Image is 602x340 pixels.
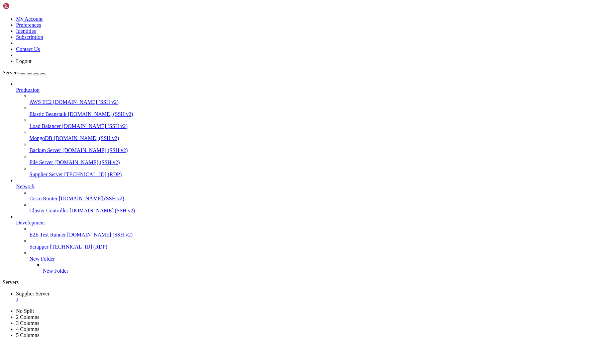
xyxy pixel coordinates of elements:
[16,81,599,178] li: Production
[16,308,34,314] a: No Split
[16,332,39,338] a: 5 Columns
[29,190,599,202] li: Cisco Router [DOMAIN_NAME] (SSH v2)
[62,123,128,129] span: [DOMAIN_NAME] (SSH v2)
[16,184,35,189] span: Network
[43,268,599,274] a: New Folder
[29,250,599,274] li: New Folder
[59,196,124,201] span: [DOMAIN_NAME] (SSH v2)
[16,34,43,40] a: Subscription
[29,135,52,141] span: MongoDB
[50,244,107,250] span: [TECHNICAL_ID] (RDP)
[29,147,599,153] a: Backup Server [DOMAIN_NAME] (SSH v2)
[16,46,40,52] a: Contact Us
[16,214,599,274] li: Development
[29,172,599,178] a: Supplier Server [TECHNICAL_ID] (RDP)
[29,232,599,238] a: E2E Test Runner [DOMAIN_NAME] (SSH v2)
[16,87,599,93] a: Production
[16,291,599,303] a: Supplier Server
[29,244,599,250] a: Scrapper [TECHNICAL_ID] (RDP)
[29,226,599,238] li: E2E Test Runner [DOMAIN_NAME] (SSH v2)
[29,172,63,177] span: Supplier Server
[3,279,599,285] div: Servers
[16,297,599,303] a: 
[16,87,39,93] span: Production
[29,208,599,214] a: Cluster Controller [DOMAIN_NAME] (SSH v2)
[16,320,39,326] a: 3 Columns
[29,99,599,105] a: AWS EC2 [DOMAIN_NAME] (SSH v2)
[16,58,31,64] a: Logout
[53,99,119,105] span: [DOMAIN_NAME] (SSH v2)
[43,262,599,274] li: New Folder
[16,28,36,34] a: Identities
[70,208,135,213] span: [DOMAIN_NAME] (SSH v2)
[29,141,599,153] li: Backup Server [DOMAIN_NAME] (SSH v2)
[29,196,599,202] a: Cisco Router [DOMAIN_NAME] (SSH v2)
[67,232,133,237] span: [DOMAIN_NAME] (SSH v2)
[29,244,48,250] span: Scrapper
[29,111,67,117] span: Elastic Beanstalk
[29,123,599,129] a: Load Balancer [DOMAIN_NAME] (SSH v2)
[16,22,41,28] a: Preferences
[16,16,43,22] a: My Account
[29,159,53,165] span: File Server
[29,117,599,129] li: Load Balancer [DOMAIN_NAME] (SSH v2)
[16,220,45,225] span: Development
[29,202,599,214] li: Cluster Controller [DOMAIN_NAME] (SSH v2)
[16,178,599,214] li: Network
[68,111,133,117] span: [DOMAIN_NAME] (SSH v2)
[29,135,599,141] a: MongoDB [DOMAIN_NAME] (SSH v2)
[3,70,19,75] span: Servers
[63,147,128,153] span: [DOMAIN_NAME] (SSH v2)
[29,208,68,213] span: Cluster Controller
[29,232,66,237] span: E2E Test Runner
[16,220,599,226] a: Development
[3,70,45,75] a: Servers
[64,172,122,177] span: [TECHNICAL_ID] (RDP)
[29,93,599,105] li: AWS EC2 [DOMAIN_NAME] (SSH v2)
[16,291,49,296] span: Supplier Server
[29,153,599,165] li: File Server [DOMAIN_NAME] (SSH v2)
[3,3,41,9] img: Shellngn
[29,159,599,165] a: File Server [DOMAIN_NAME] (SSH v2)
[29,99,52,105] span: AWS EC2
[29,196,58,201] span: Cisco Router
[29,238,599,250] li: Scrapper [TECHNICAL_ID] (RDP)
[29,165,599,178] li: Supplier Server [TECHNICAL_ID] (RDP)
[16,326,39,332] a: 4 Columns
[43,268,68,274] span: New Folder
[16,184,599,190] a: Network
[29,105,599,117] li: Elastic Beanstalk [DOMAIN_NAME] (SSH v2)
[55,159,120,165] span: [DOMAIN_NAME] (SSH v2)
[54,135,119,141] span: [DOMAIN_NAME] (SSH v2)
[29,129,599,141] li: MongoDB [DOMAIN_NAME] (SSH v2)
[29,256,599,262] a: New Folder
[29,123,61,129] span: Load Balancer
[16,314,39,320] a: 2 Columns
[29,256,55,262] span: New Folder
[29,111,599,117] a: Elastic Beanstalk [DOMAIN_NAME] (SSH v2)
[29,147,61,153] span: Backup Server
